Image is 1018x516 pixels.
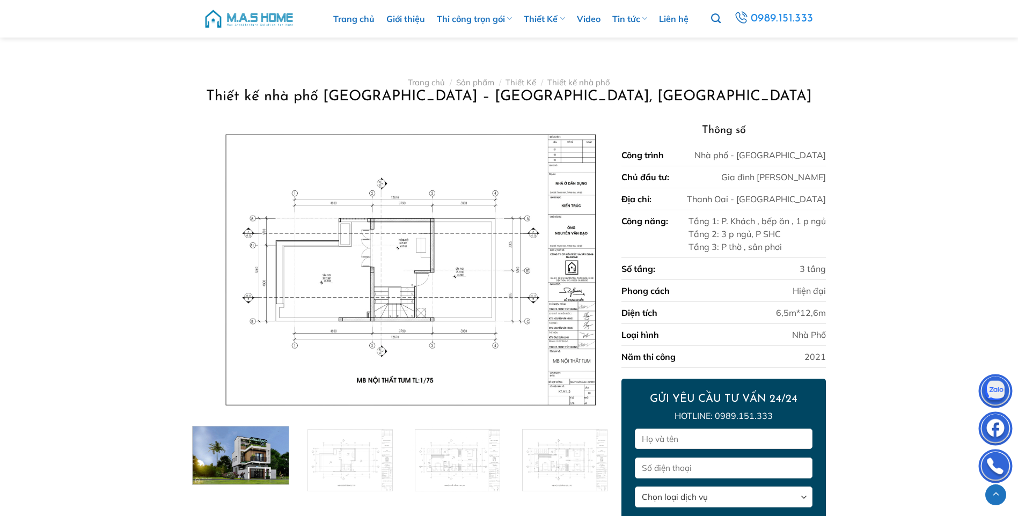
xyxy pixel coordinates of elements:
[635,429,812,449] input: Họ và tên
[689,215,826,227] div: Tầng 1: P. Khách , bếp ăn , 1 p ngủ
[985,484,1006,505] a: Lên đầu trang
[689,227,826,240] div: Tầng 2: 3 p ngủ, P SHC
[456,77,494,87] a: Sản phẩm
[979,377,1012,409] img: Zalo
[621,215,668,253] div: Công năng:
[635,409,812,423] p: Hotline: 0989.151.333
[515,426,611,494] img: Thiết kế nhà phố anh Đạo - Thanh Oai, Hà Nội 22
[979,414,1012,446] img: Facebook
[792,328,826,341] div: Nhà Phố
[621,171,669,183] div: Chủ đầu tư:
[547,77,610,87] a: Thiết kế nhà phố
[621,284,670,297] div: Phong cách
[300,426,396,494] img: Thiết kế nhà phố anh Đạo - Thanh Oai, Hà Nội 20
[192,122,611,418] img: Thiết kế nhà phố anh Đạo - Thanh Oai, Hà Nội 9
[979,452,1012,484] img: Phone
[689,240,826,253] div: Tầng 3: P thờ , sân phơi
[635,458,812,478] input: Số điện thoại
[721,171,826,183] div: Gia đình [PERSON_NAME]
[407,426,503,494] img: Thiết kế nhà phố anh Đạo - Thanh Oai, Hà Nội 21
[694,149,826,161] div: Nhà phố - [GEOGRAPHIC_DATA]
[193,424,289,484] img: Thiết kế nhà phố anh Đạo - Thanh Oai, Hà Nội 19
[635,392,812,406] h2: GỬI YÊU CẦU TƯ VẤN 24/24
[408,77,445,87] a: Trang chủ
[793,284,826,297] div: Hiện đại
[541,77,543,87] span: /
[621,193,651,205] div: Địa chỉ:
[499,77,501,87] span: /
[751,10,814,28] span: 0989.151.333
[776,306,826,319] div: 6,5m*12,6m
[711,8,721,30] a: Tìm kiếm
[621,122,825,139] h3: Thông số
[506,77,536,87] a: Thiết Kế
[621,350,676,363] div: Năm thi công
[205,87,813,106] h1: Thiết kế nhà phố [GEOGRAPHIC_DATA] – [GEOGRAPHIC_DATA], [GEOGRAPHIC_DATA]
[800,262,826,275] div: 3 tầng
[450,77,452,87] span: /
[621,306,657,319] div: Diện tích
[621,328,659,341] div: Loại hình
[203,3,295,35] img: M.A.S HOME – Tổng Thầu Thiết Kế Và Xây Nhà Trọn Gói
[687,193,826,205] div: Thanh Oai - [GEOGRAPHIC_DATA]
[621,262,655,275] div: Số tầng:
[733,9,815,28] a: 0989.151.333
[621,149,664,161] div: Công trình
[804,350,826,363] div: 2021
